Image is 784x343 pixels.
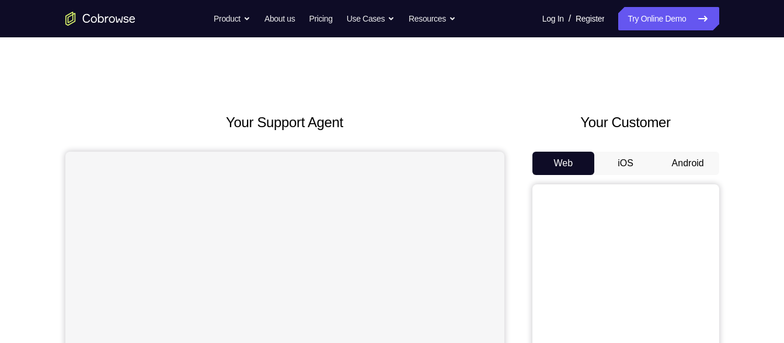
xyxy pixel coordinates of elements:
[347,7,395,30] button: Use Cases
[309,7,332,30] a: Pricing
[594,152,657,175] button: iOS
[618,7,719,30] a: Try Online Demo
[214,7,250,30] button: Product
[532,112,719,133] h2: Your Customer
[569,12,571,26] span: /
[65,12,135,26] a: Go to the home page
[532,152,595,175] button: Web
[576,7,604,30] a: Register
[409,7,456,30] button: Resources
[542,7,564,30] a: Log In
[657,152,719,175] button: Android
[264,7,295,30] a: About us
[65,112,504,133] h2: Your Support Agent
